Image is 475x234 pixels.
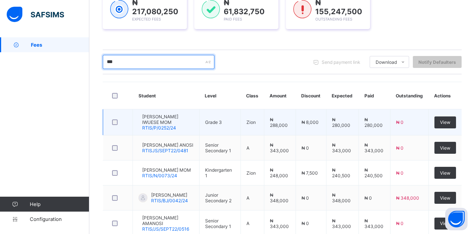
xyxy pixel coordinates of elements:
th: Outstanding [390,82,428,109]
th: Actions [428,82,462,109]
span: [PERSON_NAME] AMANOSI [142,215,194,226]
span: ₦ 0 [396,145,404,151]
th: Student [133,82,200,109]
span: RTIS/P/0252/24 [142,125,176,131]
span: ₦ 280,000 [332,117,350,128]
span: ₦ 0 [364,195,372,201]
span: ₦ 240,500 [332,167,350,178]
span: Outstanding Fees [315,17,352,21]
span: View [440,195,450,201]
span: ₦ 288,000 [270,117,288,128]
span: A [246,221,249,226]
span: ₦ 240,500 [364,167,383,178]
span: Fees [31,42,89,48]
span: ₦ 343,000 [270,142,289,153]
span: [PERSON_NAME] MOM [142,167,191,173]
span: Notify Defaulters [418,59,456,65]
span: View [440,170,450,176]
span: Download [376,59,397,65]
span: Configuration [30,216,89,222]
span: Kindergarten 1 [205,167,232,178]
span: Senior Secondary 1 [205,218,231,229]
span: ₦ 0 [302,195,309,201]
span: Grade 3 [205,119,222,125]
span: Zion [246,119,256,125]
span: A [246,145,249,151]
span: ₦ 280,000 [364,117,383,128]
span: Help [30,201,89,207]
span: [PERSON_NAME] ANOSI [142,142,193,148]
span: ₦ 8,000 [302,119,319,125]
span: ₦ 0 [302,221,309,226]
span: RTIS/BJ/0042/24 [151,198,188,203]
span: ₦ 0 [396,170,404,176]
span: RTIS/N/0073/24 [142,173,177,178]
span: [PERSON_NAME] IWUESE MOM [142,114,194,125]
span: ₦ 343,000 [364,218,383,229]
img: safsims [7,7,64,22]
span: ₦ 248,000 [270,167,288,178]
span: RTIS/JS/SEPT22/0516 [142,226,189,232]
th: Amount [264,82,296,109]
span: Paid Fees [224,17,242,21]
span: ₦ 0 [302,145,309,151]
span: ₦ 0 [396,221,404,226]
span: View [440,145,450,151]
span: Junior Secondary 2 [205,192,232,203]
th: Level [199,82,240,109]
th: Expected [326,82,359,109]
span: ₦ 0 [396,119,404,125]
span: Send payment link [322,59,360,65]
span: [PERSON_NAME] [151,192,188,198]
span: ₦ 343,000 [332,142,351,153]
span: Zion [246,170,256,176]
span: RTISJS/SEPT22/0481 [142,148,188,153]
th: Discount [296,82,326,109]
button: Open asap [445,208,468,230]
th: Paid [359,82,390,109]
span: A [246,195,249,201]
span: ₦ 343,000 [364,142,383,153]
th: Class [240,82,264,109]
span: ₦ 343,000 [270,218,289,229]
span: View [440,221,450,226]
span: Senior Secondary 1 [205,142,231,153]
span: View [440,119,450,125]
span: ₦ 348,000 [332,192,351,203]
span: ₦ 348,000 [396,195,419,201]
span: ₦ 343,000 [332,218,351,229]
span: ₦ 348,000 [270,192,288,203]
span: ₦ 7,500 [302,170,318,176]
span: Expected Fees [132,17,161,21]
